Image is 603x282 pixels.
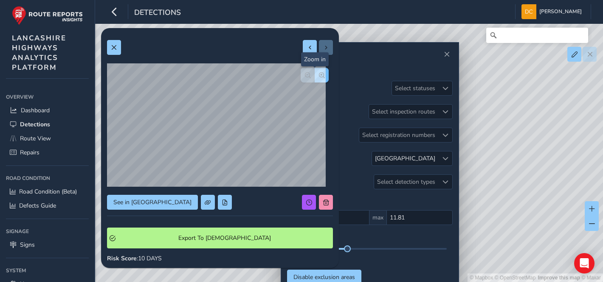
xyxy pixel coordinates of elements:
[20,120,50,128] span: Detections
[6,172,89,185] div: Road Condition
[6,264,89,277] div: System
[6,145,89,160] a: Repairs
[6,91,89,103] div: Overview
[293,253,447,261] div: 35
[386,210,453,225] input: 0
[539,4,582,19] span: [PERSON_NAME]
[392,81,438,95] div: Select statuses
[521,4,585,19] button: [PERSON_NAME]
[369,210,386,225] span: max
[107,254,333,262] div: : 10 DAYS
[12,6,83,25] img: rr logo
[107,195,198,210] button: See in Route View
[6,185,89,199] a: Road Condition (Beta)
[375,154,435,162] div: [GEOGRAPHIC_DATA]
[6,103,89,117] a: Dashboard
[118,234,330,242] span: Export To [DEMOGRAPHIC_DATA]
[20,241,35,249] span: Signs
[359,128,438,142] div: Select registration numbers
[441,48,453,60] button: Close
[20,134,51,142] span: Route View
[113,198,192,206] span: See in [GEOGRAPHIC_DATA]
[369,105,438,119] div: Select inspection routes
[521,4,536,19] img: diamond-layout
[6,225,89,238] div: Signage
[20,148,39,157] span: Repairs
[486,28,588,43] input: Search
[19,202,56,210] span: Defects Guide
[12,33,66,72] span: LANCASHIRE HIGHWAYS ANALYTICS PLATFORM
[107,254,137,262] strong: Risk Score
[134,7,181,19] span: Detections
[6,238,89,252] a: Signs
[6,199,89,213] a: Defects Guide
[574,253,595,273] div: Open Intercom Messenger
[287,60,453,75] h2: Filters
[6,131,89,145] a: Route View
[107,228,333,248] button: Export To Symology
[374,175,438,189] div: Select detection types
[19,188,77,196] span: Road Condition (Beta)
[21,106,50,114] span: Dashboard
[6,117,89,131] a: Detections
